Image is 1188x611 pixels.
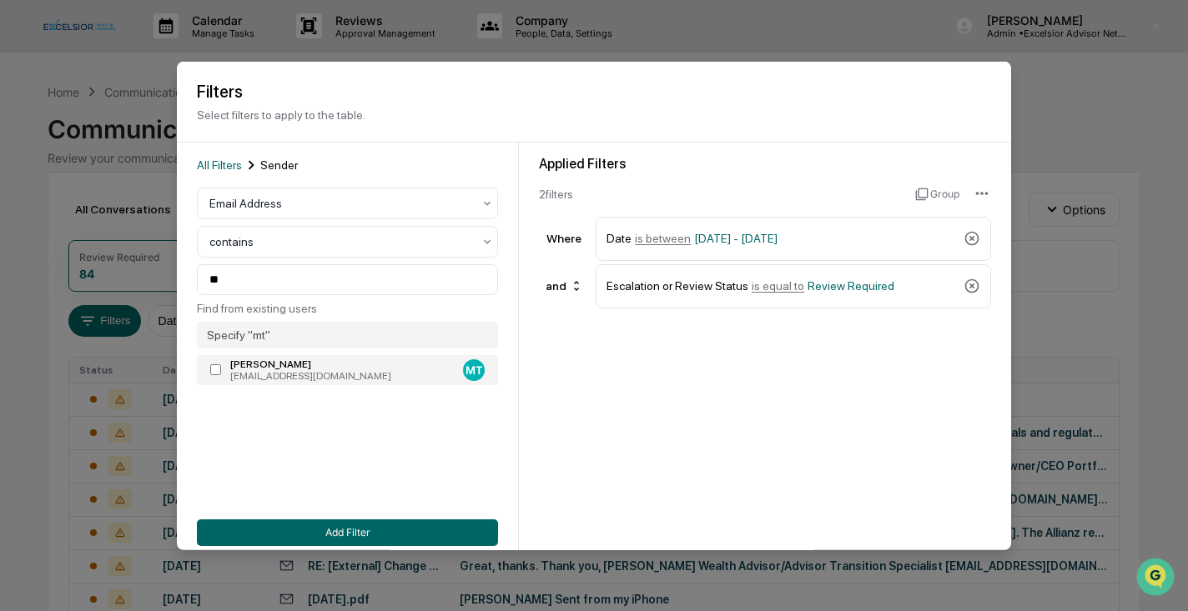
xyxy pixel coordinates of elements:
[197,302,498,315] div: Find from existing users
[915,180,959,207] button: Group
[138,210,207,227] span: Attestations
[57,144,211,158] div: We're available if you need us!
[17,128,47,158] img: 1746055101610-c473b297-6a78-478c-a979-82029cc54cd1
[166,283,202,295] span: Pylon
[539,273,590,299] div: and
[1135,556,1180,601] iframe: Open customer support
[10,235,112,265] a: 🔎Data Lookup
[260,158,298,171] span: Sender
[197,81,991,101] h2: Filters
[607,223,957,253] div: Date
[197,322,498,348] div: Specify " mt "
[539,232,589,245] div: Where
[17,243,30,257] div: 🔎
[197,158,242,171] span: All Filters
[118,282,202,295] a: Powered byPylon
[808,279,894,293] span: Review Required
[752,279,804,293] span: is equal to
[10,203,114,233] a: 🖐️Preclearance
[635,232,691,245] span: is between
[210,364,221,375] input: [PERSON_NAME][EMAIL_ADDRESS][DOMAIN_NAME]MT
[197,518,498,545] button: Add Filter
[539,187,902,200] div: 2 filter s
[33,242,105,258] span: Data Lookup
[17,35,304,62] p: How can we help?
[694,232,778,245] span: [DATE] - [DATE]
[284,133,304,153] button: Start new chat
[539,155,991,171] div: Applied Filters
[197,108,991,121] p: Select filters to apply to the table.
[463,359,485,381] div: MT
[607,271,957,300] div: Escalation or Review Status
[230,358,456,370] div: [PERSON_NAME]
[17,212,30,225] div: 🖐️
[33,210,108,227] span: Preclearance
[121,212,134,225] div: 🗄️
[57,128,274,144] div: Start new chat
[230,370,456,382] div: [EMAIL_ADDRESS][DOMAIN_NAME]
[114,203,214,233] a: 🗄️Attestations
